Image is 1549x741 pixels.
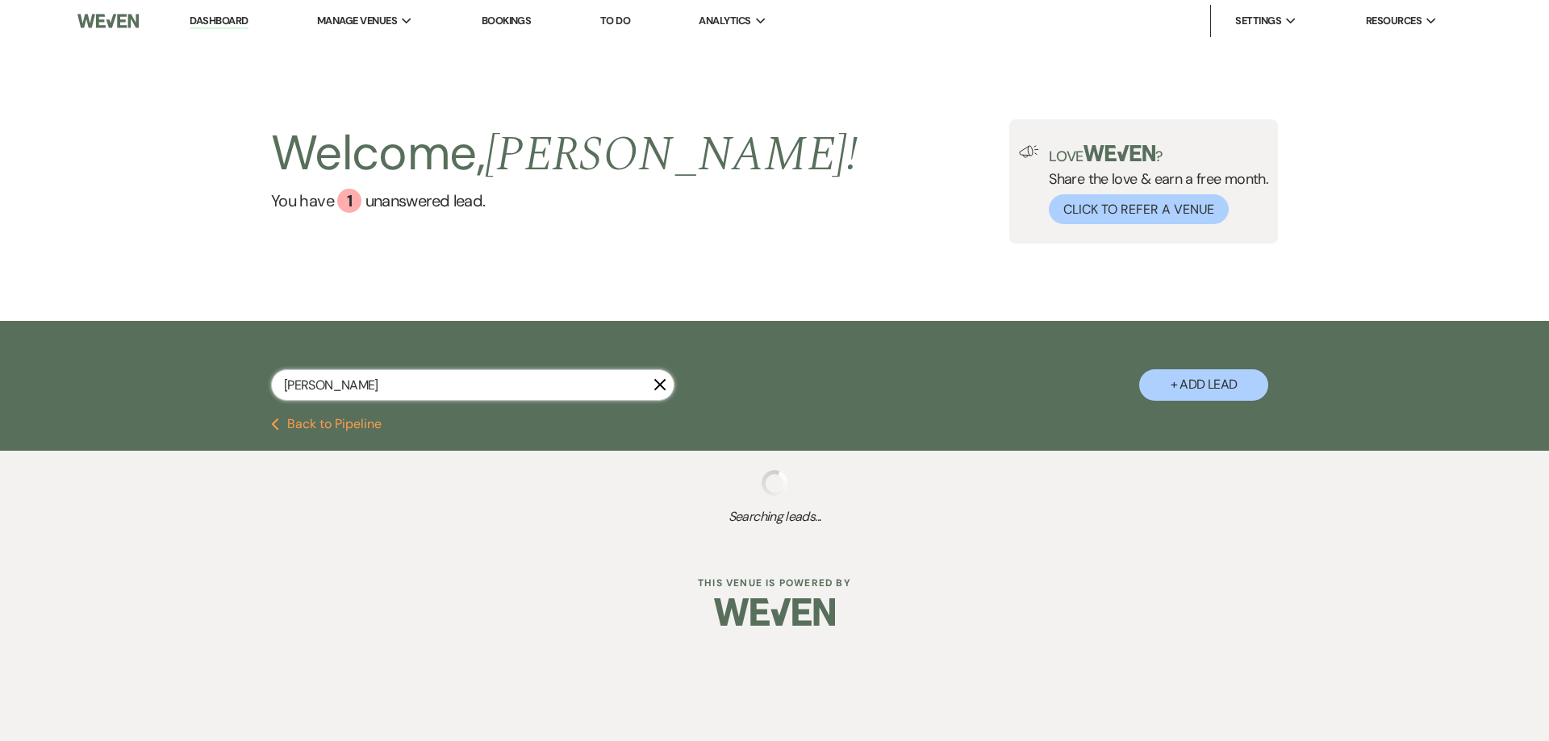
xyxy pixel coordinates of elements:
div: 1 [337,189,361,213]
span: Settings [1235,13,1281,29]
span: Manage Venues [317,13,397,29]
span: Analytics [699,13,750,29]
a: Bookings [482,14,532,27]
h2: Welcome, [271,119,858,189]
input: Search by name, event date, email address or phone number [271,369,674,401]
img: Weven Logo [714,584,835,640]
p: Love ? [1049,145,1268,164]
button: Back to Pipeline [271,418,382,431]
a: To Do [600,14,630,27]
span: Resources [1366,13,1422,29]
img: loud-speaker-illustration.svg [1019,145,1039,158]
div: Share the love & earn a free month. [1039,145,1268,224]
span: [PERSON_NAME] ! [485,118,858,192]
button: Click to Refer a Venue [1049,194,1229,224]
span: Searching leads... [77,507,1472,527]
img: weven-logo-green.svg [1083,145,1155,161]
img: Weven Logo [77,4,139,38]
a: You have 1 unanswered lead. [271,189,858,213]
a: Dashboard [190,14,248,29]
button: + Add Lead [1139,369,1268,401]
img: loading spinner [762,470,787,496]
